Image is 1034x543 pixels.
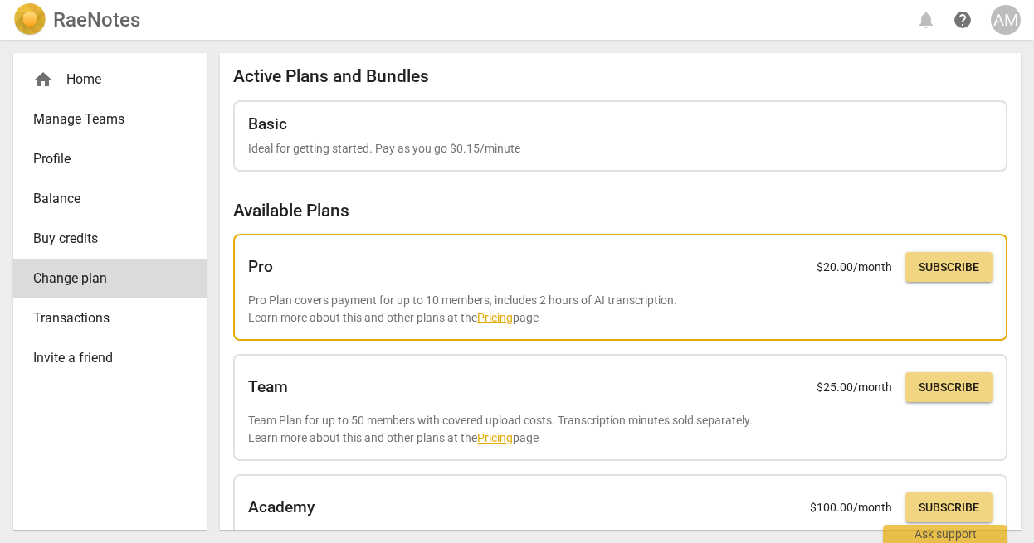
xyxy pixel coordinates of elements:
span: Subscribe [919,380,979,396]
a: Transactions [13,298,207,338]
a: Invite a friend [13,338,207,378]
button: Subscribe [905,372,993,402]
a: Help [948,5,978,35]
h2: Academy [248,498,315,516]
h2: Basic [248,115,287,133]
button: Subscribe [905,492,993,522]
span: Change plan [33,269,173,288]
p: $ 100.00 /month [810,499,892,516]
button: Subscribe [905,252,993,282]
div: Ask support [883,525,1007,543]
span: Buy credits [33,229,173,249]
div: Home [33,70,173,90]
a: Manage Teams [13,99,207,139]
span: Balance [33,189,173,209]
span: help [953,10,973,30]
p: Team Plan for up to 50 members with covered upload costs. Transcription minutes sold separately. ... [248,412,993,446]
p: $ 25.00 /month [817,379,892,396]
span: Transactions [33,308,173,328]
span: home [33,70,53,90]
a: Profile [13,139,207,179]
h2: Pro [248,258,273,276]
h2: RaeNotes [53,8,140,32]
a: Pricing [477,311,513,324]
img: Logo [13,3,46,36]
span: Subscribe [919,259,979,276]
a: Balance [13,179,207,219]
h2: Active Plans and Bundles [233,66,1007,87]
a: Change plan [13,259,207,298]
span: Profile [33,149,173,169]
button: AM [991,5,1021,35]
a: LogoRaeNotes [13,3,140,36]
p: Pro Plan covers payment for up to 10 members, includes 2 hours of AI transcription. Learn more ab... [248,292,993,326]
h2: Team [248,378,288,396]
span: Subscribe [919,500,979,516]
div: Home [13,60,207,99]
span: Manage Teams [33,109,173,129]
a: Pricing [477,431,513,444]
h2: Available Plans [233,201,1007,221]
span: Invite a friend [33,348,173,368]
p: $ 20.00 /month [817,259,892,276]
p: Ideal for getting started. Pay as you go $0.15/minute [248,140,993,158]
a: Buy credits [13,219,207,259]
